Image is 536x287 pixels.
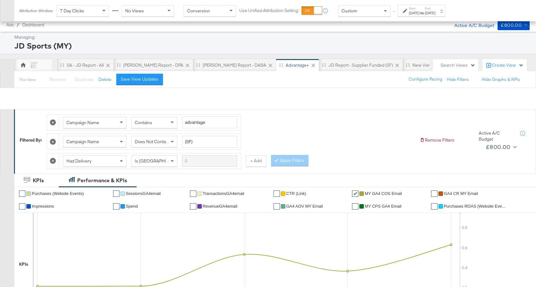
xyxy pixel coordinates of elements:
span: / [14,22,22,27]
div: [PERSON_NAME] Report - DPA [123,62,183,68]
div: KPIs [33,177,44,184]
span: 7 Day Clicks [60,8,84,14]
span: TransactionsGA4email [203,191,244,196]
div: [DATE] [409,10,419,16]
div: Drag to reorder tab [406,63,410,67]
div: Search Views [441,62,475,68]
button: Configure Pacing [404,74,447,85]
span: GA4 CR MY Email [444,191,478,196]
a: ✔ [274,190,280,197]
div: Active A/C Budget [448,20,494,30]
div: £800.00 [501,21,522,29]
input: Enter a search term [182,136,237,148]
a: ✔ [190,203,196,210]
span: CTR (Link) [286,191,306,196]
div: KPIs [19,261,28,267]
span: Purchases (Website Events) [32,191,84,196]
button: £800.00 [498,20,530,30]
span: No Views [125,8,144,14]
button: Hide Graphs & KPIs [482,77,520,83]
div: JD Report - Supplier Funded (SF) [329,62,393,68]
div: Drag to reorder tab [279,63,283,67]
button: £800.00 [483,142,518,152]
div: [PERSON_NAME] Report - DABA [203,62,266,68]
div: Create View [492,62,524,69]
span: Impressions [32,204,54,209]
span: Purchases ROAS (Website Events) [444,204,507,209]
span: GA4 AOV MY Email [286,204,323,209]
span: Duplicate [75,77,94,82]
span: Had Delivery [66,158,92,164]
span: ↑ [391,11,397,13]
button: Save View Updates [116,74,163,85]
a: ✔ [431,203,438,210]
span: MY CPS GA4 Email [365,204,401,209]
span: Conversion [187,8,210,14]
div: [DATE] [425,10,435,16]
span: MY GA4 COS Email [365,191,402,196]
a: ✔ [190,190,196,197]
span: Does Not Contain [135,139,169,144]
a: ✔ [19,190,25,197]
div: Managing: [14,34,528,40]
div: Drag to reorder tab [196,63,200,67]
button: Hide Filters [447,77,469,83]
span: Custom [342,8,357,14]
input: Enter a search term [182,117,237,128]
a: ✔ [352,190,358,197]
input: Enter a search term [182,155,237,167]
label: Use Unified Attribution Setting: [239,8,299,14]
span: Spend [126,204,138,209]
span: Ads [6,22,14,27]
a: Dashboard [22,22,44,27]
span: RevenueGA4email [203,204,237,209]
div: Save View Updates [121,76,159,82]
button: Remove Filters [420,137,454,143]
a: ✔ [352,203,358,210]
div: SA - JD Report - All [67,62,104,68]
button: Delete [98,77,112,83]
a: ✔ [113,203,119,210]
div: £800.00 [486,142,511,152]
label: End: [425,6,435,10]
button: + Add [246,155,266,167]
a: ✔ [274,203,280,210]
span: SessionsGA4email [126,191,161,196]
div: Drag to reorder tab [322,63,326,67]
div: Filtered By: [20,137,42,143]
div: Performance & KPIs [77,177,127,184]
div: This View: [19,77,36,82]
div: Drag to reorder tab [60,63,64,67]
span: Campaign Name [66,139,99,144]
a: ✔ [113,190,119,197]
div: Advantage+ [286,62,309,68]
div: New View [412,62,432,68]
label: Start: [409,6,419,10]
div: Active A/C Budget [479,130,514,142]
div: EC [31,63,36,70]
a: ✔ [431,190,438,197]
div: Attribution Window: [19,9,53,13]
strong: to [419,10,425,15]
span: Is [GEOGRAPHIC_DATA] [135,158,183,164]
a: ✔ [19,203,25,210]
span: Rename [50,77,66,82]
span: Contains [135,120,152,125]
div: Drag to reorder tab [117,63,120,67]
div: JD Sports (MY) [14,40,528,51]
span: Campaign Name [66,120,99,125]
